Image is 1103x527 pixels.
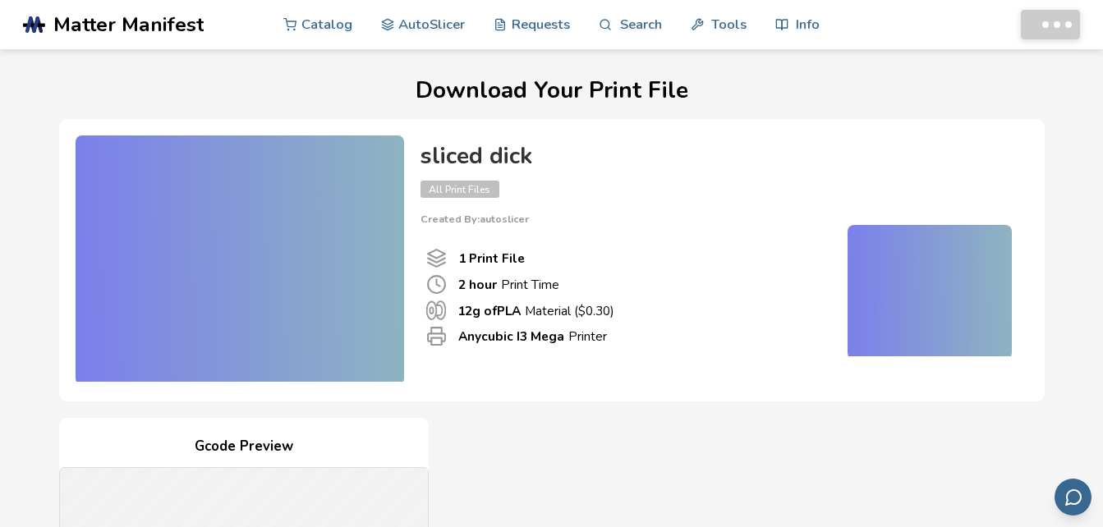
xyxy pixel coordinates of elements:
span: Print Time [426,274,447,295]
span: Printer [426,326,447,346]
h1: Download Your Print File [23,78,1080,103]
button: Send feedback via email [1055,479,1092,516]
b: Anycubic I3 Mega [458,328,564,345]
b: 12 g of PLA [457,302,521,319]
span: Number Of Print files [426,248,447,268]
span: Material Used [426,300,446,320]
b: 2 hour [458,276,497,293]
p: Printer [458,328,607,345]
h4: Gcode Preview [59,434,429,460]
p: Created By: autoslicer [421,213,1012,225]
b: 1 Print File [458,250,525,267]
p: Material ($ 0.30 ) [457,302,614,319]
span: Matter Manifest [53,13,204,36]
p: Print Time [458,276,559,293]
span: All Print Files [421,181,499,198]
h4: sliced dick [421,144,1012,169]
